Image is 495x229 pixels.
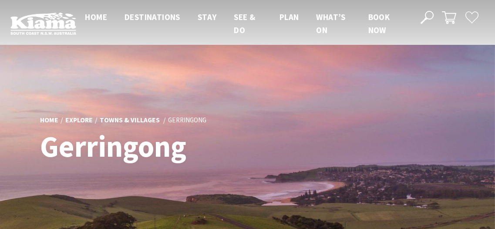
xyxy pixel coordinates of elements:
[40,130,286,163] h1: Gerringong
[279,12,299,22] span: Plan
[168,115,206,126] li: Gerringong
[40,116,58,125] a: Home
[198,12,217,22] span: Stay
[100,116,160,125] a: Towns & Villages
[234,12,255,35] span: See & Do
[125,12,180,22] span: Destinations
[65,116,93,125] a: Explore
[316,12,345,35] span: What’s On
[85,12,107,22] span: Home
[76,10,411,37] nav: Main Menu
[368,12,390,35] span: Book now
[10,12,76,35] img: Kiama Logo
